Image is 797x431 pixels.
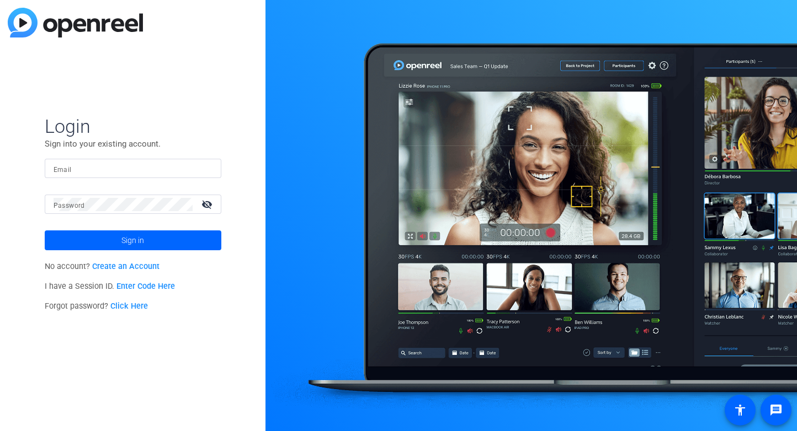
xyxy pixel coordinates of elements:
[54,162,212,175] input: Enter Email Address
[116,282,175,291] a: Enter Code Here
[195,196,221,212] mat-icon: visibility_off
[45,301,148,311] span: Forgot password?
[54,166,72,174] mat-label: Email
[45,262,160,271] span: No account?
[92,262,160,271] a: Create an Account
[769,403,783,417] mat-icon: message
[121,227,144,254] span: Sign in
[45,282,176,291] span: I have a Session ID.
[8,8,143,37] img: blue-gradient.svg
[110,301,148,311] a: Click Here
[734,403,747,417] mat-icon: accessibility
[54,202,85,209] mat-label: Password
[45,115,221,138] span: Login
[45,138,221,150] p: Sign into your existing account.
[45,230,221,250] button: Sign in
